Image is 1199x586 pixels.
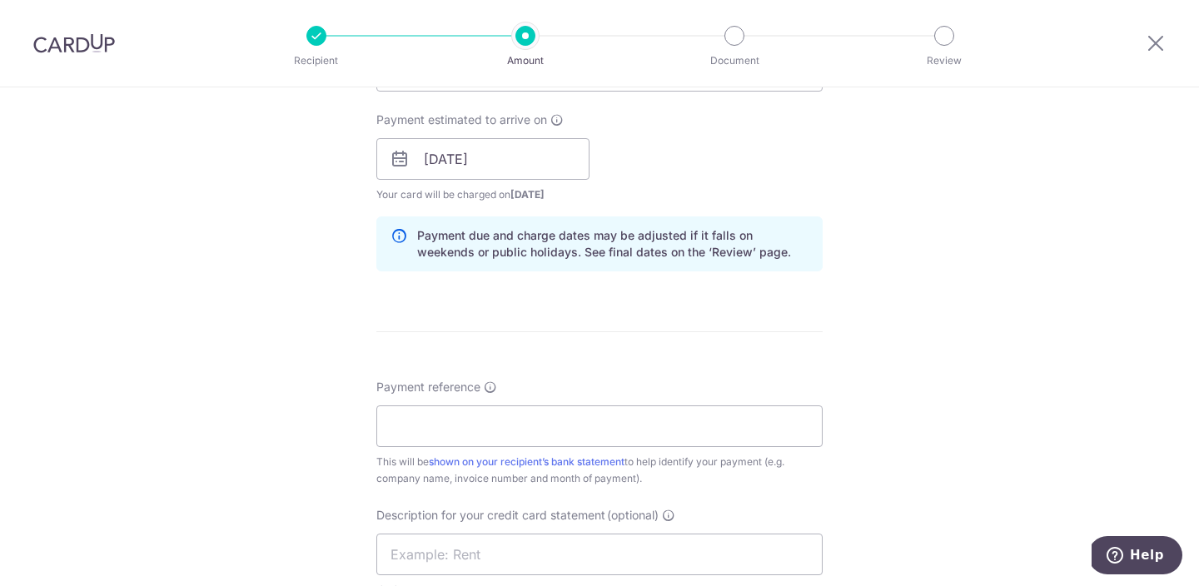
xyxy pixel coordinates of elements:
span: Payment reference [376,379,480,395]
p: Review [883,52,1006,69]
p: Recipient [255,52,378,69]
span: [DATE] [510,188,545,201]
iframe: Opens a widget where you can find more information [1092,536,1182,578]
p: Document [673,52,796,69]
img: CardUp [33,33,115,53]
span: (optional) [607,507,659,524]
input: Example: Rent [376,534,823,575]
input: DD / MM / YYYY [376,138,590,180]
div: This will be to help identify your payment (e.g. company name, invoice number and month of payment). [376,454,823,487]
span: Payment estimated to arrive on [376,112,547,128]
span: Your card will be charged on [376,186,590,203]
p: Payment due and charge dates may be adjusted if it falls on weekends or public holidays. See fina... [417,227,808,261]
span: Description for your credit card statement [376,507,605,524]
a: shown on your recipient’s bank statement [429,455,624,468]
p: Amount [464,52,587,69]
